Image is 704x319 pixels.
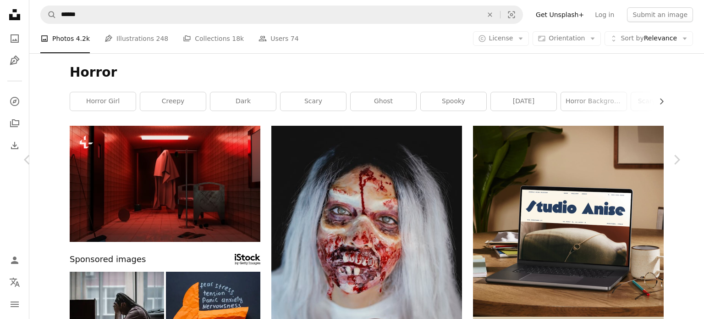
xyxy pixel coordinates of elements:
a: [DATE] [491,92,556,111]
a: horror background [561,92,627,111]
a: Collections 18k [183,24,244,53]
span: Relevance [621,34,677,43]
a: dark [210,92,276,111]
a: Collections [5,114,24,133]
a: scary [280,92,346,111]
button: Orientation [533,31,601,46]
img: a dimly lit bathroom with a red light [70,126,260,242]
a: Users 74 [258,24,299,53]
span: Orientation [549,34,585,42]
span: 74 [291,34,299,44]
button: Language [5,273,24,291]
a: Log in / Sign up [5,251,24,269]
h1: Horror [70,64,664,81]
span: License [489,34,513,42]
a: Explore [5,92,24,111]
a: Photos [5,29,24,48]
button: Search Unsplash [41,6,56,23]
button: Visual search [500,6,522,23]
button: Sort byRelevance [605,31,693,46]
button: Menu [5,295,24,313]
button: Submit an image [627,7,693,22]
a: horror girl [70,92,136,111]
span: 248 [156,34,169,44]
button: License [473,31,529,46]
a: Illustrations [5,51,24,70]
button: scroll list to the right [653,92,664,111]
a: Illustrations 248 [104,24,168,53]
span: 18k [232,34,244,44]
button: Clear [480,6,500,23]
a: Next [649,116,704,204]
img: file-1705123271268-c3eaf6a79b21image [473,126,664,317]
a: spooky [421,92,486,111]
a: Get Unsplash+ [530,7,589,22]
a: woman with red and black face paint [271,263,462,271]
a: creepy [140,92,206,111]
a: scary wallpaper [631,92,697,111]
a: a dimly lit bathroom with a red light [70,179,260,188]
span: Sponsored images [70,253,146,266]
span: Sort by [621,34,643,42]
a: Log in [589,7,620,22]
a: ghost [351,92,416,111]
form: Find visuals sitewide [40,6,523,24]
